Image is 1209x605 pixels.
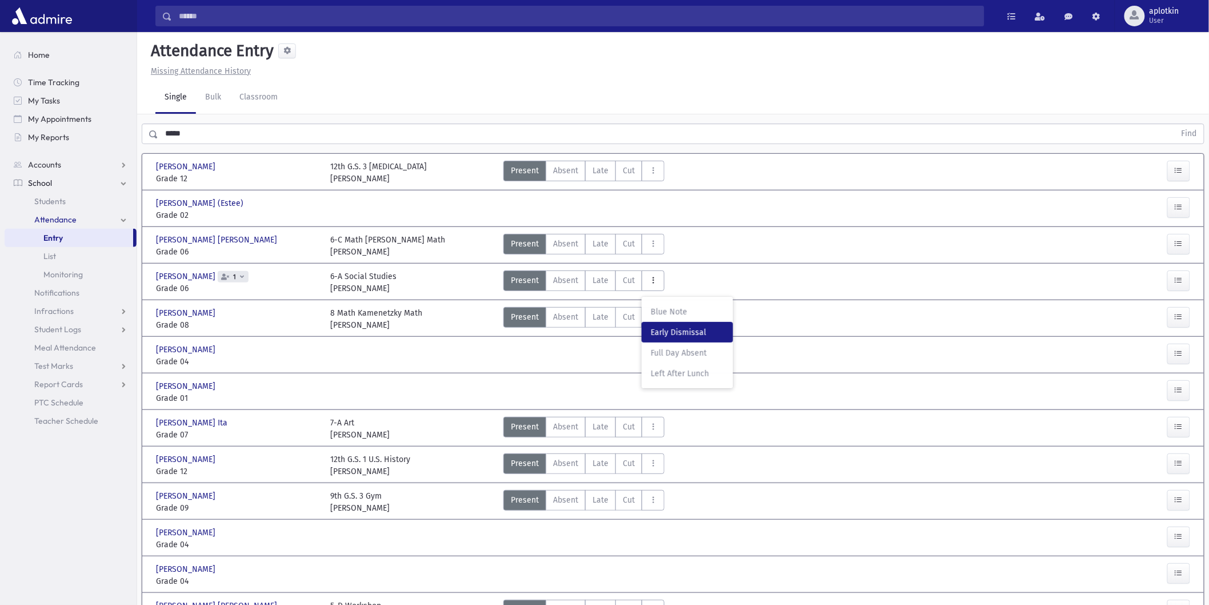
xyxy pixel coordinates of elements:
a: Students [5,192,137,210]
span: Present [511,421,539,433]
div: AttTypes [503,307,664,331]
span: Infractions [34,306,74,316]
div: AttTypes [503,161,664,185]
span: [PERSON_NAME] (Estee) [156,197,246,209]
a: Missing Attendance History [146,66,251,76]
a: Home [5,46,137,64]
span: Student Logs [34,324,81,335]
a: Single [155,82,196,114]
span: [PERSON_NAME] [156,161,218,173]
span: Late [593,311,608,323]
a: My Reports [5,128,137,146]
a: Attendance [5,210,137,229]
span: Home [28,50,50,60]
a: Test Marks [5,357,137,375]
span: Grade 02 [156,209,319,221]
span: Absent [553,494,578,506]
a: My Tasks [5,91,137,110]
span: Grade 04 [156,539,319,551]
span: Present [511,494,539,506]
div: AttTypes [503,270,664,294]
span: Cut [623,165,635,177]
span: PTC Schedule [34,397,83,408]
span: Grade 06 [156,246,319,258]
span: Report Cards [34,379,83,389]
div: AttTypes [503,234,664,258]
u: Missing Attendance History [151,66,251,76]
span: Cut [623,311,635,323]
span: Left After Lunch [651,368,724,380]
a: Monitoring [5,265,137,284]
a: Student Logs [5,320,137,339]
span: List [43,251,56,261]
span: Grade 08 [156,319,319,331]
div: 7-A Art [PERSON_NAME] [330,417,390,441]
span: Present [511,311,539,323]
a: Entry [5,229,133,247]
span: Blue Note [651,306,724,318]
div: 6-C Math [PERSON_NAME] Math [PERSON_NAME] [330,234,445,258]
div: AttTypes [503,490,664,514]
span: 1 [231,273,238,281]
span: Absent [553,274,578,286]
span: Test Marks [34,361,73,371]
div: AttTypes [503,453,664,477]
span: Grade 09 [156,502,319,514]
span: Late [593,457,608,469]
img: AdmirePro [9,5,75,27]
span: Cut [623,494,635,506]
span: [PERSON_NAME] [156,527,218,539]
a: Notifications [5,284,137,302]
a: Classroom [230,82,287,114]
span: Meal Attendance [34,343,96,353]
a: School [5,174,137,192]
span: Late [593,494,608,506]
span: My Reports [28,132,69,142]
span: [PERSON_NAME] [156,307,218,319]
a: Bulk [196,82,230,114]
a: Infractions [5,302,137,320]
span: Cut [623,457,635,469]
span: User [1150,16,1179,25]
span: Grade 04 [156,356,319,368]
span: Grade 01 [156,392,319,404]
span: Late [593,274,608,286]
span: Full Day Absent [651,347,724,359]
span: Cut [623,274,635,286]
span: [PERSON_NAME] [156,490,218,502]
span: Absent [553,238,578,250]
button: Find [1175,124,1204,144]
a: PTC Schedule [5,393,137,412]
a: Teacher Schedule [5,412,137,430]
span: Teacher Schedule [34,416,98,426]
span: Grade 06 [156,282,319,294]
span: Late [593,165,608,177]
a: Accounts [5,156,137,174]
input: Search [172,6,984,26]
span: Grade 12 [156,173,319,185]
span: [PERSON_NAME] [156,453,218,465]
span: Late [593,421,608,433]
span: Present [511,238,539,250]
span: Time Tracking [28,77,79,87]
span: Early Dismissal [651,327,724,339]
span: Monitoring [43,269,83,280]
span: Grade 07 [156,429,319,441]
span: [PERSON_NAME] [156,344,218,356]
span: My Appointments [28,114,91,124]
a: List [5,247,137,265]
span: Notifications [34,288,79,298]
span: [PERSON_NAME] [156,380,218,392]
span: Present [511,274,539,286]
div: 12th G.S. 1 U.S. History [PERSON_NAME] [330,453,410,477]
span: aplotkin [1150,7,1179,16]
span: [PERSON_NAME] [PERSON_NAME] [156,234,279,246]
span: Accounts [28,160,61,170]
a: Meal Attendance [5,339,137,357]
div: 6-A Social Studies [PERSON_NAME] [330,270,397,294]
div: 8 Math Kamenetzky Math [PERSON_NAME] [330,307,422,331]
div: AttTypes [503,417,664,441]
h5: Attendance Entry [146,41,274,61]
span: Absent [553,457,578,469]
span: Absent [553,311,578,323]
